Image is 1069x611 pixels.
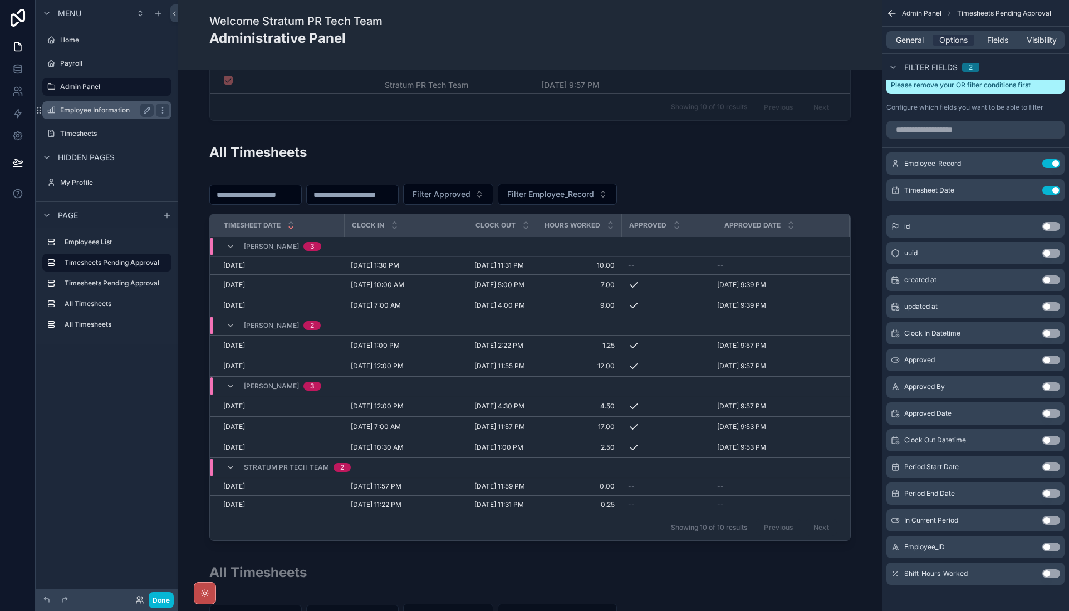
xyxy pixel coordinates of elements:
[244,321,299,330] span: [PERSON_NAME]
[60,59,169,68] label: Payroll
[969,63,973,72] div: 2
[904,569,968,578] span: Shift_Hours_Worked
[904,356,935,364] span: Approved
[58,152,115,163] span: Hidden pages
[60,82,165,91] label: Admin Panel
[904,329,960,338] span: Clock In Datetime
[209,29,383,47] h2: Administrative Panel
[65,299,167,308] label: All Timesheets
[60,129,169,138] label: Timesheets
[149,592,174,608] button: Done
[244,242,299,251] span: [PERSON_NAME]
[1027,35,1057,46] span: Visibility
[886,67,1065,94] div: A view search box cannot be added to this view. Please remove your OR filter conditions first
[939,35,968,46] span: Options
[629,221,666,230] span: Approved
[36,228,178,344] div: scrollable content
[904,409,952,418] span: Approved Date
[724,221,781,230] span: Approved Date
[60,106,149,115] label: Employee Information
[42,78,171,96] a: Admin Panel
[65,320,167,329] label: All Timesheets
[904,489,955,498] span: Period End Date
[42,55,171,72] a: Payroll
[42,125,171,142] a: Timesheets
[896,35,924,46] span: General
[310,242,315,251] div: 3
[244,382,299,391] span: [PERSON_NAME]
[904,436,966,445] span: Clock Out Datetime
[42,31,171,49] a: Home
[42,174,171,191] a: My Profile
[987,35,1008,46] span: Fields
[65,238,167,247] label: Employees List
[58,210,78,221] span: Page
[671,523,747,532] span: Showing 10 of 10 results
[224,221,281,230] span: Timesheet Date
[42,101,171,119] a: Employee Information
[904,62,958,73] span: Filter fields
[65,258,163,267] label: Timesheets Pending Approval
[902,9,941,18] span: Admin Panel
[475,221,516,230] span: Clock Out
[904,382,945,391] span: Approved By
[58,8,81,19] span: Menu
[545,221,600,230] span: Hours Worked
[60,178,169,187] label: My Profile
[904,249,918,258] span: uuid
[904,186,954,195] span: Timesheet Date
[65,279,167,288] label: Timesheets Pending Approval
[60,36,169,45] label: Home
[904,159,961,168] span: Employee_Record
[904,543,945,551] span: Employee_ID
[904,222,910,231] span: id
[904,275,936,284] span: created at
[310,321,314,330] div: 2
[886,103,1043,112] label: Configure which fields you want to be able to filter
[957,9,1051,18] span: Timesheets Pending Approval
[904,302,938,311] span: updated at
[352,221,384,230] span: Clock In
[209,13,383,29] h1: Welcome Stratum PR Tech Team
[904,462,959,471] span: Period Start Date
[904,516,958,525] span: In Current Period
[340,463,344,472] div: 2
[310,382,315,391] div: 3
[244,463,329,472] span: Stratum PR Tech Team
